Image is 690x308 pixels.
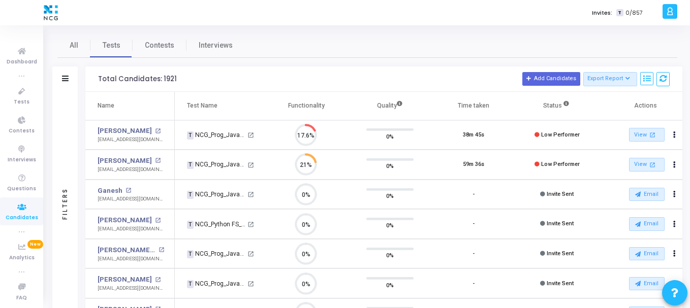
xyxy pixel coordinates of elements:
span: Analytics [9,254,35,262]
div: Time taken [458,100,489,111]
span: T [187,280,194,288]
button: Actions [667,187,681,201]
span: 0% [386,280,394,290]
mat-icon: open_in_new [155,128,161,134]
span: 0% [386,161,394,171]
mat-icon: open_in_new [648,130,656,139]
span: T [187,131,194,140]
span: T [187,221,194,229]
a: [PERSON_NAME] [98,275,152,285]
mat-icon: open_in_new [159,247,164,253]
mat-icon: open_in_new [155,277,161,283]
button: Actions [667,247,681,261]
a: [PERSON_NAME] [98,156,152,166]
mat-icon: open_in_new [126,188,131,193]
span: T [187,250,194,258]
a: Ganesh [98,186,122,196]
th: Actions [599,92,683,120]
a: [PERSON_NAME][DEMOGRAPHIC_DATA] [98,245,156,255]
a: [PERSON_NAME] [98,215,152,225]
div: Total Candidates: 1921 [98,75,177,83]
span: Invite Sent [547,191,574,197]
th: Quality [348,92,432,120]
div: [EMAIL_ADDRESS][DOMAIN_NAME] [98,225,164,233]
div: NCG_Prog_JavaFS_2025_Test [187,279,246,288]
div: 38m 45s [463,131,484,140]
div: - [473,280,475,288]
span: Contests [145,40,174,51]
button: Add Candidates [522,72,580,85]
span: Contests [9,127,35,135]
span: Tests [103,40,120,51]
div: - [473,190,475,199]
div: Name [98,100,114,111]
div: [EMAIL_ADDRESS][DOMAIN_NAME] [98,285,164,292]
span: 0% [386,220,394,230]
button: Actions [667,158,681,172]
span: 0% [386,191,394,201]
button: Email [629,217,665,230]
span: Low Performer [541,131,580,138]
button: Email [629,247,665,260]
div: NCG_Prog_JavaFS_2025_Test [187,249,246,258]
span: T [187,191,194,199]
span: FAQ [16,294,27,302]
span: Candidates [6,214,38,222]
span: Interviews [8,156,36,164]
button: Actions [667,217,681,231]
mat-icon: open_in_new [247,162,254,168]
div: Filters [60,148,70,259]
a: View [629,128,665,142]
span: Dashboard [7,58,37,66]
mat-icon: open_in_new [247,251,254,257]
mat-icon: open_in_new [648,160,656,169]
span: 0% [386,131,394,141]
span: Tests [14,98,29,107]
span: Invite Sent [547,220,574,227]
div: NCG_Prog_JavaFS_2025_Test [187,190,246,199]
button: Email [629,277,665,290]
span: Invite Sent [547,280,574,287]
mat-icon: open_in_new [247,191,254,198]
span: Questions [7,185,36,193]
div: - [473,250,475,258]
button: Actions [667,128,681,142]
button: Actions [667,277,681,291]
a: View [629,158,665,172]
button: Export Report [583,72,638,86]
mat-icon: open_in_new [247,132,254,139]
span: T [187,161,194,169]
label: Invites: [592,9,612,17]
span: All [70,40,78,51]
div: NCG_Python FS_Developer_2025 [187,220,246,229]
button: Email [629,188,665,201]
div: NCG_Prog_JavaFS_2025_Test [187,130,246,140]
div: [EMAIL_ADDRESS][DOMAIN_NAME] [98,166,164,174]
th: Test Name [175,92,264,120]
mat-icon: open_in_new [155,218,161,223]
mat-icon: open_in_new [247,281,254,287]
span: T [616,9,623,17]
a: [PERSON_NAME] [98,126,152,136]
span: New [27,240,43,249]
span: Low Performer [541,161,580,167]
div: NCG_Prog_JavaFS_2025_Test [187,160,246,169]
span: 0/857 [625,9,643,17]
span: Interviews [199,40,233,51]
span: 0% [386,250,394,260]
div: [EMAIL_ADDRESS][DOMAIN_NAME] [98,195,164,203]
th: Functionality [265,92,349,120]
th: Status [515,92,599,120]
div: 59m 36s [463,160,484,169]
div: - [473,220,475,228]
mat-icon: open_in_new [155,158,161,163]
img: logo [41,3,60,23]
mat-icon: open_in_new [247,221,254,228]
div: [EMAIL_ADDRESS][DOMAIN_NAME] [98,255,164,263]
span: Invite Sent [547,250,574,257]
div: [EMAIL_ADDRESS][DOMAIN_NAME] [98,136,164,144]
